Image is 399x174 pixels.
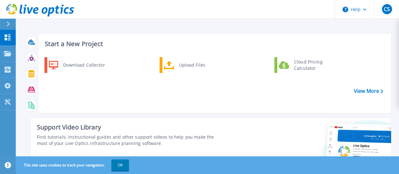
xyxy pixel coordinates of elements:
div: Download Collector [60,59,108,71]
div: Support Video Library [37,123,224,131]
div: Find tutorials, instructional guides and other support videos to help you make the most of your L... [37,134,224,147]
span: CS [384,7,390,12]
span: This site uses cookies to track your navigation. [17,159,129,171]
div: Upload Files [176,59,223,71]
a: Cloud Pricing Calculator [274,57,339,73]
button: OK [111,159,129,171]
div: Cloud Pricing Calculator [291,59,337,71]
a: Upload Files [160,57,224,73]
a: Download Collector [44,57,109,73]
a: View More [354,88,383,94]
h3: Start a New Project [45,40,383,47]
